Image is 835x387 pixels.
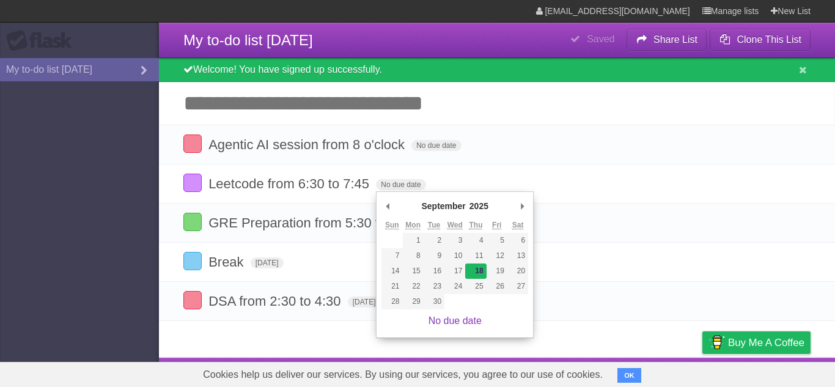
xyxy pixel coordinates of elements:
button: 28 [381,294,402,309]
button: 8 [403,248,424,264]
span: Leetcode from 6:30 to 7:45 [208,176,372,191]
label: Done [183,291,202,309]
span: [DATE] [348,297,381,308]
button: Next Month [516,197,528,215]
button: 2 [424,233,444,248]
span: GRE Preparation from 5:30 to 6:30 [208,215,419,230]
span: Break [208,254,246,270]
button: 1 [403,233,424,248]
label: Done [183,135,202,153]
button: 9 [424,248,444,264]
button: 29 [403,294,424,309]
a: About [540,361,565,384]
button: 22 [403,279,424,294]
button: 12 [487,248,507,264]
button: 14 [381,264,402,279]
button: 15 [403,264,424,279]
button: 19 [487,264,507,279]
a: Privacy [686,361,718,384]
button: 6 [507,233,528,248]
button: 21 [381,279,402,294]
a: Buy me a coffee [702,331,811,354]
abbr: Thursday [469,221,482,230]
span: DSA from 2:30 to 4:30 [208,293,344,309]
div: September [419,197,467,215]
label: Done [183,213,202,231]
span: Cookies help us deliver our services. By using our services, you agree to our use of cookies. [191,363,615,387]
b: Saved [587,34,614,44]
abbr: Monday [405,221,421,230]
b: Share List [653,34,697,45]
div: Flask [6,30,79,52]
a: Terms [645,361,672,384]
button: 27 [507,279,528,294]
img: Buy me a coffee [708,332,725,353]
div: Welcome! You have signed up successfully. [159,58,835,82]
button: 11 [465,248,486,264]
span: Buy me a coffee [728,332,804,353]
span: My to-do list [DATE] [183,32,313,48]
button: OK [617,368,641,383]
span: No due date [376,179,425,190]
button: 20 [507,264,528,279]
label: Done [183,252,202,270]
a: Suggest a feature [734,361,811,384]
span: Agentic AI session from 8 o'clock [208,137,408,152]
button: 3 [444,233,465,248]
abbr: Tuesday [428,221,440,230]
button: 4 [465,233,486,248]
button: 17 [444,264,465,279]
button: 23 [424,279,444,294]
a: Developers [580,361,630,384]
div: 2025 [468,197,490,215]
button: 13 [507,248,528,264]
abbr: Friday [492,221,501,230]
button: 7 [381,248,402,264]
button: 10 [444,248,465,264]
button: 5 [487,233,507,248]
button: 30 [424,294,444,309]
a: No due date [429,315,482,326]
label: Done [183,174,202,192]
button: 26 [487,279,507,294]
span: No due date [411,140,461,151]
button: 25 [465,279,486,294]
button: 18 [465,264,486,279]
button: Previous Month [381,197,394,215]
b: Clone This List [737,34,801,45]
abbr: Wednesday [447,221,463,230]
button: Clone This List [710,29,811,51]
abbr: Saturday [512,221,524,230]
abbr: Sunday [385,221,399,230]
button: 16 [424,264,444,279]
button: 24 [444,279,465,294]
span: [DATE] [251,257,284,268]
button: Share List [627,29,707,51]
